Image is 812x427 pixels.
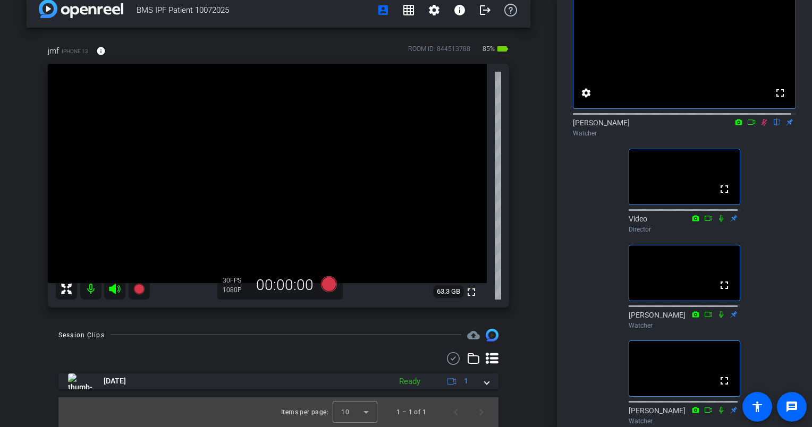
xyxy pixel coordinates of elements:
[580,87,593,99] mat-icon: settings
[443,399,469,425] button: Previous page
[465,286,478,298] mat-icon: fullscreen
[496,42,509,55] mat-icon: battery_std
[281,407,328,417] div: Items per page:
[573,117,796,138] div: [PERSON_NAME]
[486,329,498,341] img: Session clips
[223,286,249,294] div: 1080P
[629,213,740,234] div: Video
[629,405,740,426] div: [PERSON_NAME]
[467,329,480,341] span: Destinations for your clips
[96,46,106,56] mat-icon: info
[573,129,796,138] div: Watcher
[58,330,105,340] div: Session Clips
[396,407,426,417] div: 1 – 1 of 1
[629,225,740,234] div: Director
[718,279,731,292] mat-icon: fullscreen
[104,375,126,387] span: [DATE]
[479,4,492,16] mat-icon: logout
[48,45,59,57] span: jmf
[428,4,441,16] mat-icon: settings
[433,285,464,298] span: 63.3 GB
[62,47,88,55] span: iPhone 13
[230,277,241,284] span: FPS
[58,373,498,389] mat-expansion-panel-header: thumb-nail[DATE]Ready1
[377,4,390,16] mat-icon: account_box
[68,373,92,389] img: thumb-nail
[774,87,786,99] mat-icon: fullscreen
[771,117,783,126] mat-icon: flip
[629,321,740,330] div: Watcher
[453,4,466,16] mat-icon: info
[629,310,740,330] div: [PERSON_NAME]
[249,276,320,294] div: 00:00:00
[718,183,731,195] mat-icon: fullscreen
[223,276,249,285] div: 30
[629,416,740,426] div: Watcher
[469,399,494,425] button: Next page
[718,374,731,387] mat-icon: fullscreen
[394,375,426,388] div: Ready
[751,400,764,413] mat-icon: accessibility
[402,4,415,16] mat-icon: grid_on
[464,375,468,387] span: 1
[408,44,470,59] div: ROOM ID: 844513788
[467,329,480,341] mat-icon: cloud_upload
[785,400,798,413] mat-icon: message
[481,40,496,57] span: 85%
